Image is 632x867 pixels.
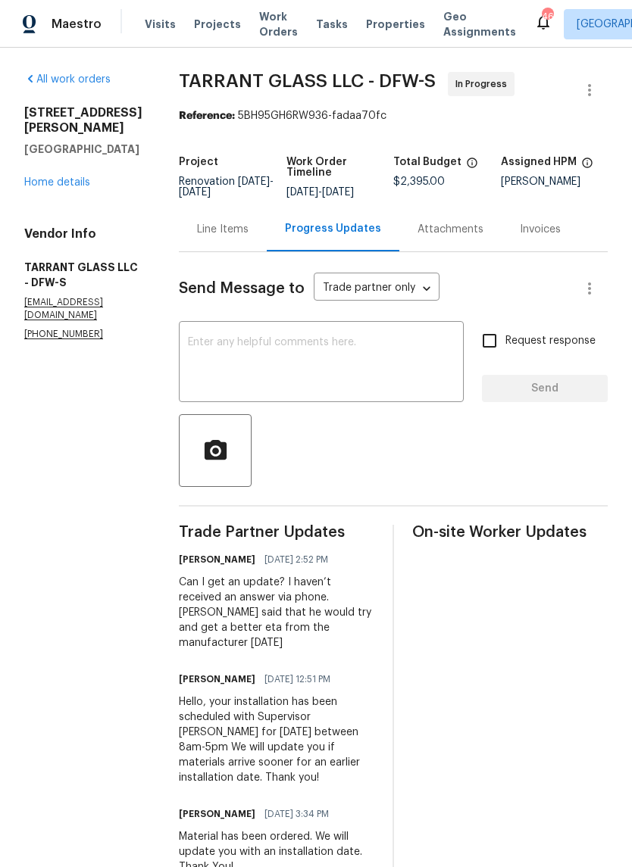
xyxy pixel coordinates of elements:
[24,142,142,157] h5: [GEOGRAPHIC_DATA]
[194,17,241,32] span: Projects
[24,226,142,242] h4: Vendor Info
[264,552,328,567] span: [DATE] 2:52 PM
[520,222,561,237] div: Invoices
[393,176,445,187] span: $2,395.00
[418,222,483,237] div: Attachments
[366,17,425,32] span: Properties
[466,157,478,176] span: The total cost of line items that have been proposed by Opendoor. This sum includes line items th...
[24,105,142,136] h2: [STREET_ADDRESS][PERSON_NAME]
[259,9,298,39] span: Work Orders
[505,333,596,349] span: Request response
[179,157,218,167] h5: Project
[197,222,249,237] div: Line Items
[179,72,436,90] span: TARRANT GLASS LLC - DFW-S
[238,176,270,187] span: [DATE]
[264,672,330,687] span: [DATE] 12:51 PM
[264,806,329,822] span: [DATE] 3:34 PM
[179,176,274,198] span: Renovation
[542,9,552,24] div: 46
[412,525,608,540] span: On-site Worker Updates
[322,187,354,198] span: [DATE]
[24,260,142,290] h5: TARRANT GLASS LLC - DFW-S
[179,111,235,121] b: Reference:
[179,552,255,567] h6: [PERSON_NAME]
[286,187,318,198] span: [DATE]
[179,108,608,123] div: 5BH95GH6RW936-fadaa70fc
[455,76,513,92] span: In Progress
[286,157,394,178] h5: Work Order Timeline
[314,276,440,301] div: Trade partner only
[24,74,111,85] a: All work orders
[285,221,381,236] div: Progress Updates
[581,157,593,176] span: The hpm assigned to this work order.
[286,187,354,198] span: -
[24,177,90,188] a: Home details
[501,176,609,187] div: [PERSON_NAME]
[145,17,176,32] span: Visits
[501,157,577,167] h5: Assigned HPM
[179,187,211,198] span: [DATE]
[393,157,461,167] h5: Total Budget
[52,17,102,32] span: Maestro
[179,281,305,296] span: Send Message to
[443,9,516,39] span: Geo Assignments
[316,19,348,30] span: Tasks
[179,806,255,822] h6: [PERSON_NAME]
[179,525,374,540] span: Trade Partner Updates
[179,694,374,785] div: Hello, your installation has been scheduled with Supervisor [PERSON_NAME] for [DATE] between 8am-...
[179,575,374,650] div: Can I get an update? I haven’t received an answer via phone. [PERSON_NAME] said that he would try...
[179,176,274,198] span: -
[179,672,255,687] h6: [PERSON_NAME]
